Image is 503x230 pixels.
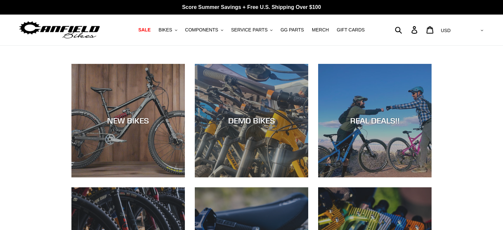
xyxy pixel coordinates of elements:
div: REAL DEALS!! [318,116,432,125]
span: BIKES [158,27,172,33]
img: Canfield Bikes [18,20,101,40]
div: NEW BIKES [71,116,185,125]
span: GIFT CARDS [337,27,365,33]
span: MERCH [312,27,329,33]
span: SALE [138,27,150,33]
button: COMPONENTS [182,25,227,34]
a: REAL DEALS!! [318,64,432,177]
button: BIKES [155,25,180,34]
a: GG PARTS [277,25,307,34]
span: COMPONENTS [185,27,218,33]
a: MERCH [309,25,332,34]
span: GG PARTS [280,27,304,33]
a: DEMO BIKES [195,64,308,177]
span: SERVICE PARTS [231,27,268,33]
div: DEMO BIKES [195,116,308,125]
button: SERVICE PARTS [228,25,276,34]
a: NEW BIKES [71,64,185,177]
input: Search [398,23,415,37]
a: SALE [135,25,154,34]
a: GIFT CARDS [333,25,368,34]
